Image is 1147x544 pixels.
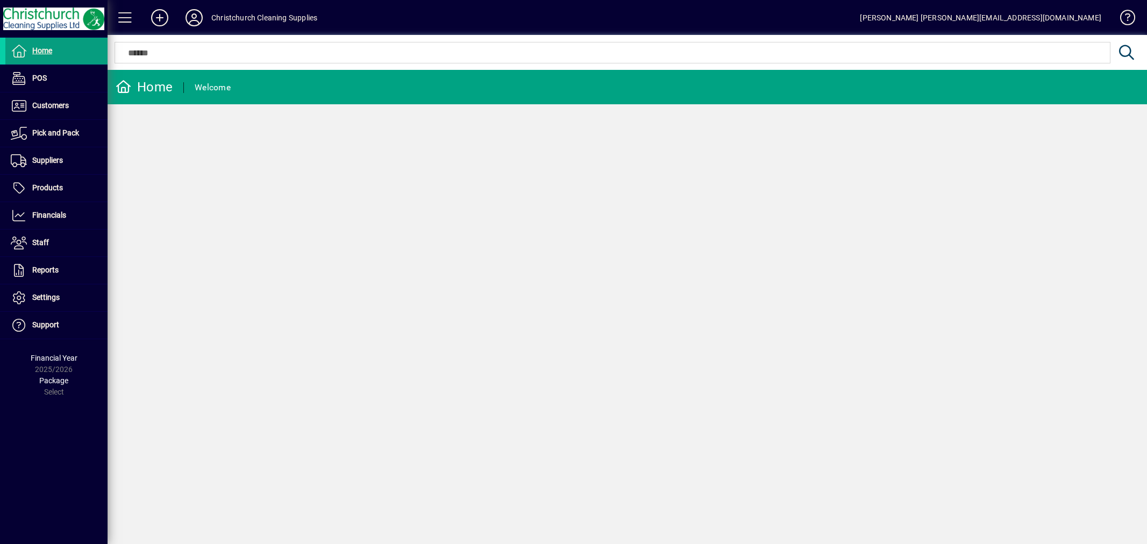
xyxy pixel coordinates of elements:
[32,211,66,219] span: Financials
[5,257,108,284] a: Reports
[32,74,47,82] span: POS
[5,284,108,311] a: Settings
[32,101,69,110] span: Customers
[5,312,108,339] a: Support
[177,8,211,27] button: Profile
[32,183,63,192] span: Products
[5,230,108,256] a: Staff
[32,128,79,137] span: Pick and Pack
[5,147,108,174] a: Suppliers
[1112,2,1134,37] a: Knowledge Base
[5,175,108,202] a: Products
[195,79,231,96] div: Welcome
[32,156,63,164] span: Suppliers
[860,9,1101,26] div: [PERSON_NAME] [PERSON_NAME][EMAIL_ADDRESS][DOMAIN_NAME]
[32,293,60,302] span: Settings
[116,78,173,96] div: Home
[143,8,177,27] button: Add
[39,376,68,385] span: Package
[31,354,77,362] span: Financial Year
[5,202,108,229] a: Financials
[5,92,108,119] a: Customers
[5,65,108,92] a: POS
[32,238,49,247] span: Staff
[5,120,108,147] a: Pick and Pack
[32,266,59,274] span: Reports
[32,320,59,329] span: Support
[211,9,317,26] div: Christchurch Cleaning Supplies
[32,46,52,55] span: Home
